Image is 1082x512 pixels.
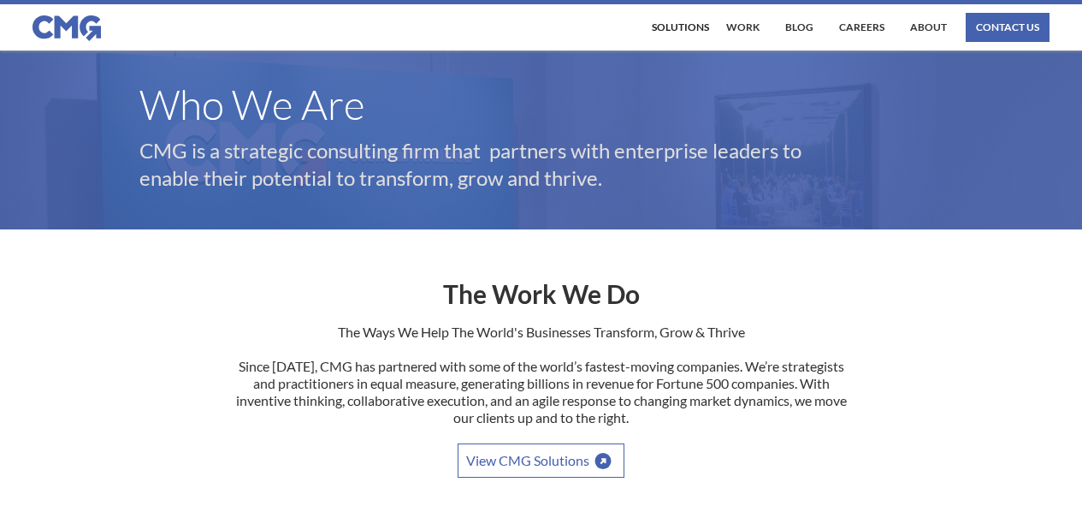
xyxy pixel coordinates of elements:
[976,22,1039,33] div: contact us
[722,13,764,42] a: work
[781,13,818,42] a: Blog
[234,264,849,307] h2: The Work We Do
[33,15,101,41] img: CMG logo in blue.
[458,444,624,478] a: View CMG Solutions
[139,137,858,192] p: CMG is a strategic consulting firm that partners with enterprise leaders to enable their potentia...
[139,89,943,120] h1: Who We Are
[906,13,951,42] a: About
[234,324,849,444] p: The Ways We Help The World's Businesses Transform, Grow & Thrive Since [DATE], CMG has partnered ...
[652,22,709,33] div: Solutions
[835,13,889,42] a: Careers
